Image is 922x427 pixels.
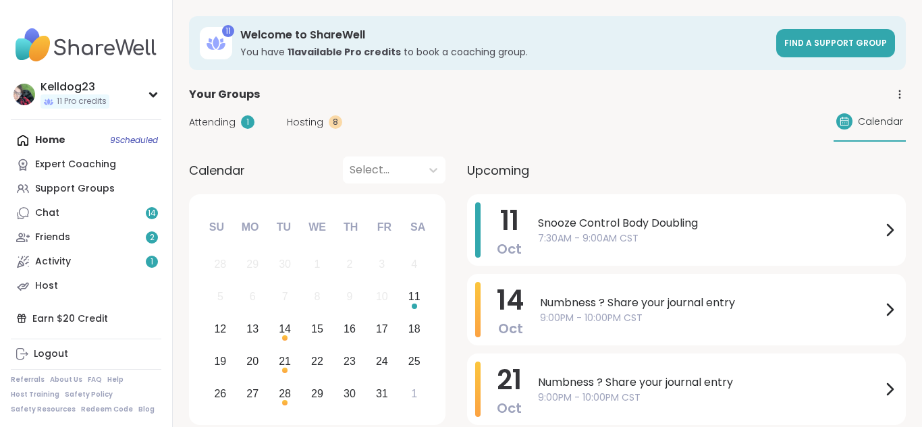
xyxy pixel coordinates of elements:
div: 1 [411,385,417,403]
div: Not available Friday, October 10th, 2025 [367,283,396,312]
div: 29 [246,255,259,273]
div: 16 [344,320,356,338]
div: 21 [279,352,291,370]
div: We [302,212,332,242]
a: Expert Coaching [11,152,161,177]
div: 5 [217,287,223,306]
span: Calendar [858,115,903,129]
a: Redeem Code [81,405,133,414]
div: Choose Monday, October 27th, 2025 [238,379,267,408]
div: 28 [279,385,291,403]
a: Blog [138,405,155,414]
span: Oct [497,399,522,418]
a: About Us [50,375,82,385]
span: 21 [497,361,522,399]
div: Not available Wednesday, October 1st, 2025 [303,250,332,279]
span: Calendar [189,161,245,179]
span: 9:00PM - 10:00PM CST [538,391,882,405]
span: Oct [498,319,523,338]
div: Not available Wednesday, October 8th, 2025 [303,283,332,312]
div: 8 [329,115,342,129]
div: 12 [214,320,226,338]
div: Choose Sunday, October 26th, 2025 [206,379,235,408]
div: Choose Tuesday, October 14th, 2025 [271,315,300,344]
div: Choose Sunday, October 12th, 2025 [206,315,235,344]
div: 7 [282,287,288,306]
span: 14 [148,208,156,219]
a: Logout [11,342,161,366]
a: Referrals [11,375,45,385]
div: Tu [269,212,298,242]
div: 9 [346,287,352,306]
div: Choose Thursday, October 16th, 2025 [335,315,364,344]
div: 15 [311,320,323,338]
a: Safety Policy [65,390,113,399]
div: Not available Saturday, October 4th, 2025 [400,250,429,279]
div: 11 [222,25,234,37]
div: Earn $20 Credit [11,306,161,331]
div: 11 [408,287,421,306]
div: Not available Thursday, October 9th, 2025 [335,283,364,312]
div: 29 [311,385,323,403]
span: Find a support group [784,37,887,49]
h3: You have to book a coaching group. [240,45,768,59]
div: Choose Wednesday, October 22nd, 2025 [303,347,332,376]
div: Choose Wednesday, October 15th, 2025 [303,315,332,344]
div: 31 [376,385,388,403]
a: Activity1 [11,250,161,274]
a: Friends2 [11,225,161,250]
div: Not available Thursday, October 2nd, 2025 [335,250,364,279]
div: Not available Tuesday, September 30th, 2025 [271,250,300,279]
div: Choose Wednesday, October 29th, 2025 [303,379,332,408]
div: 28 [214,255,226,273]
div: Su [202,212,232,242]
div: Not available Sunday, September 28th, 2025 [206,250,235,279]
div: Choose Saturday, October 18th, 2025 [400,315,429,344]
div: 30 [344,385,356,403]
a: FAQ [88,375,102,385]
b: 11 available Pro credit s [288,45,401,59]
h3: Welcome to ShareWell [240,28,768,42]
div: 4 [411,255,417,273]
div: 13 [246,320,259,338]
span: 1 [151,256,153,268]
span: Numbness ? Share your journal entry [538,374,882,391]
div: 3 [379,255,385,273]
div: Choose Saturday, November 1st, 2025 [400,379,429,408]
div: Activity [35,255,71,268]
div: 8 [315,287,321,306]
span: 7:30AM - 9:00AM CST [538,231,882,246]
div: Choose Monday, October 20th, 2025 [238,347,267,376]
span: 14 [497,281,524,319]
div: 24 [376,352,388,370]
span: 11 Pro credits [57,96,107,107]
div: Choose Friday, October 17th, 2025 [367,315,396,344]
div: Sa [403,212,433,242]
span: Snooze Control Body Doubling [538,215,882,231]
div: Support Groups [35,182,115,196]
a: Support Groups [11,177,161,201]
span: Oct [497,239,522,258]
div: Not available Monday, October 6th, 2025 [238,283,267,312]
div: Fr [369,212,399,242]
a: Host [11,274,161,298]
span: Your Groups [189,86,260,103]
span: 11 [500,202,519,239]
div: Choose Sunday, October 19th, 2025 [206,347,235,376]
div: 27 [246,385,259,403]
div: Kelldog23 [40,80,109,94]
div: Not available Monday, September 29th, 2025 [238,250,267,279]
div: Choose Saturday, October 25th, 2025 [400,347,429,376]
div: Choose Friday, October 24th, 2025 [367,347,396,376]
div: Mo [235,212,265,242]
div: Choose Thursday, October 30th, 2025 [335,379,364,408]
span: 2 [150,232,155,244]
div: 14 [279,320,291,338]
span: Hosting [287,115,323,130]
div: 1 [241,115,254,129]
img: ShareWell Nav Logo [11,22,161,69]
div: Choose Thursday, October 23rd, 2025 [335,347,364,376]
div: 26 [214,385,226,403]
div: Not available Tuesday, October 7th, 2025 [271,283,300,312]
span: 9:00PM - 10:00PM CST [540,311,882,325]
